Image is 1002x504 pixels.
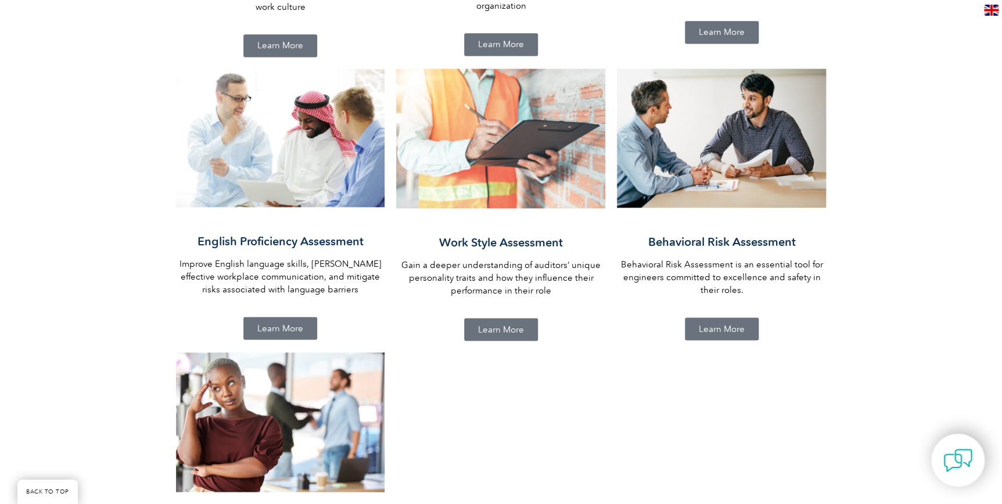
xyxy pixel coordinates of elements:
[176,352,385,492] img: avp
[464,318,538,341] a: Learn More
[257,324,303,333] span: Learn More
[257,41,303,50] span: Learn More
[685,21,759,44] a: Learn More
[243,317,317,339] a: Learn More
[396,259,605,297] p: Gain a deeper understanding of auditors’ unique personality traits and how they influence their p...
[176,234,385,249] h3: English Proficiency Assessment
[17,480,78,504] a: BACK TO TOP
[943,446,972,475] img: contact-chat.png
[617,69,826,208] img: behavioral risk assessment
[617,258,826,296] p: Behavioral Risk Assessment is an essential tool for engineers committed to excellence and safety ...
[176,69,385,208] img: multiculture
[699,28,745,37] span: Learn More
[699,324,745,333] span: Learn More
[984,5,999,16] img: en
[478,325,524,334] span: Learn More
[243,34,317,57] a: Learn More
[396,235,605,250] h3: Work Style Assessment
[617,235,826,249] h3: Behavioral Risk Assessment
[478,40,524,49] span: Learn More
[685,317,759,340] a: Learn More
[464,33,538,56] a: Learn More
[176,258,385,296] p: Improve English language skills, [PERSON_NAME] effective workplace communication, and mitigate ri...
